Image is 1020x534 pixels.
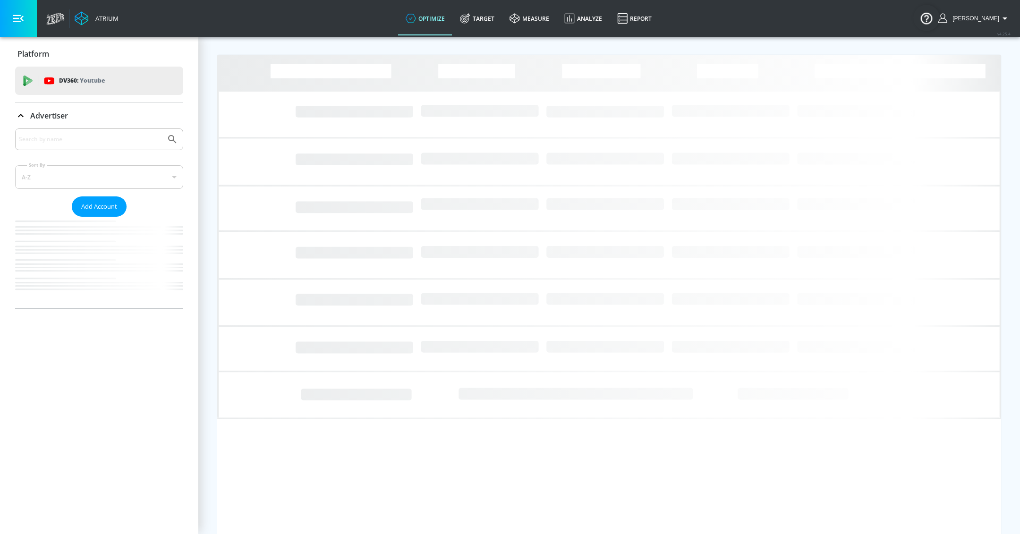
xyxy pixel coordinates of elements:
p: Platform [17,49,49,59]
a: Atrium [75,11,119,25]
div: Platform [15,41,183,67]
p: DV360: [59,76,105,86]
span: v 4.25.4 [997,31,1011,36]
a: Target [452,1,502,35]
input: Search by name [19,133,162,145]
a: Report [610,1,659,35]
span: login as: casey.cohen@zefr.com [949,15,999,22]
button: Add Account [72,196,127,217]
div: Atrium [92,14,119,23]
span: Add Account [81,201,117,212]
nav: list of Advertiser [15,217,183,308]
div: A-Z [15,165,183,189]
div: Advertiser [15,128,183,308]
div: DV360: Youtube [15,67,183,95]
p: Advertiser [30,110,68,121]
button: [PERSON_NAME] [938,13,1011,24]
p: Youtube [80,76,105,85]
a: optimize [398,1,452,35]
a: Analyze [557,1,610,35]
label: Sort By [27,162,47,168]
div: Advertiser [15,102,183,129]
a: measure [502,1,557,35]
button: Open Resource Center [913,5,940,31]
